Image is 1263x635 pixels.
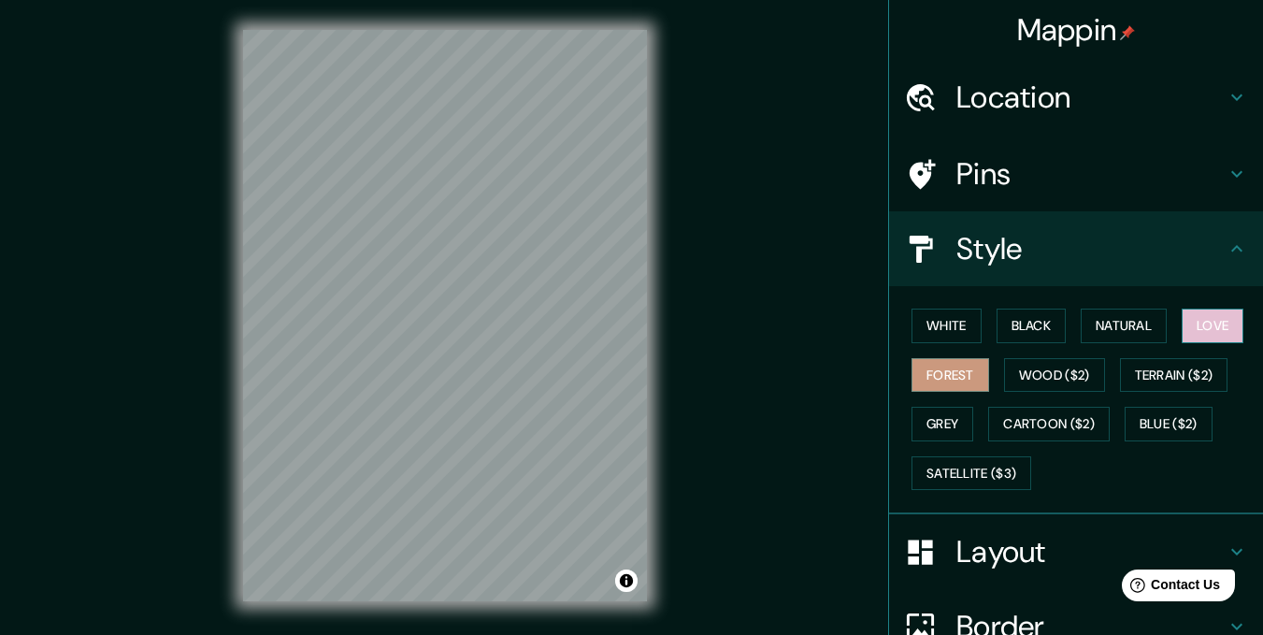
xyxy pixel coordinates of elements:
h4: Layout [956,533,1226,570]
h4: Style [956,230,1226,267]
button: Grey [911,407,973,441]
button: Satellite ($3) [911,456,1031,491]
button: White [911,309,982,343]
h4: Mappin [1017,11,1136,49]
h4: Location [956,79,1226,116]
button: Wood ($2) [1004,358,1105,393]
button: Terrain ($2) [1120,358,1228,393]
img: pin-icon.png [1120,25,1135,40]
div: Location [889,60,1263,135]
button: Love [1182,309,1243,343]
div: Style [889,211,1263,286]
button: Black [997,309,1067,343]
button: Toggle attribution [615,570,638,592]
iframe: Help widget launcher [1097,562,1242,614]
button: Blue ($2) [1125,407,1213,441]
button: Forest [911,358,989,393]
button: Natural [1081,309,1167,343]
div: Layout [889,514,1263,589]
div: Pins [889,137,1263,211]
h4: Pins [956,155,1226,193]
canvas: Map [243,30,647,601]
button: Cartoon ($2) [988,407,1110,441]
